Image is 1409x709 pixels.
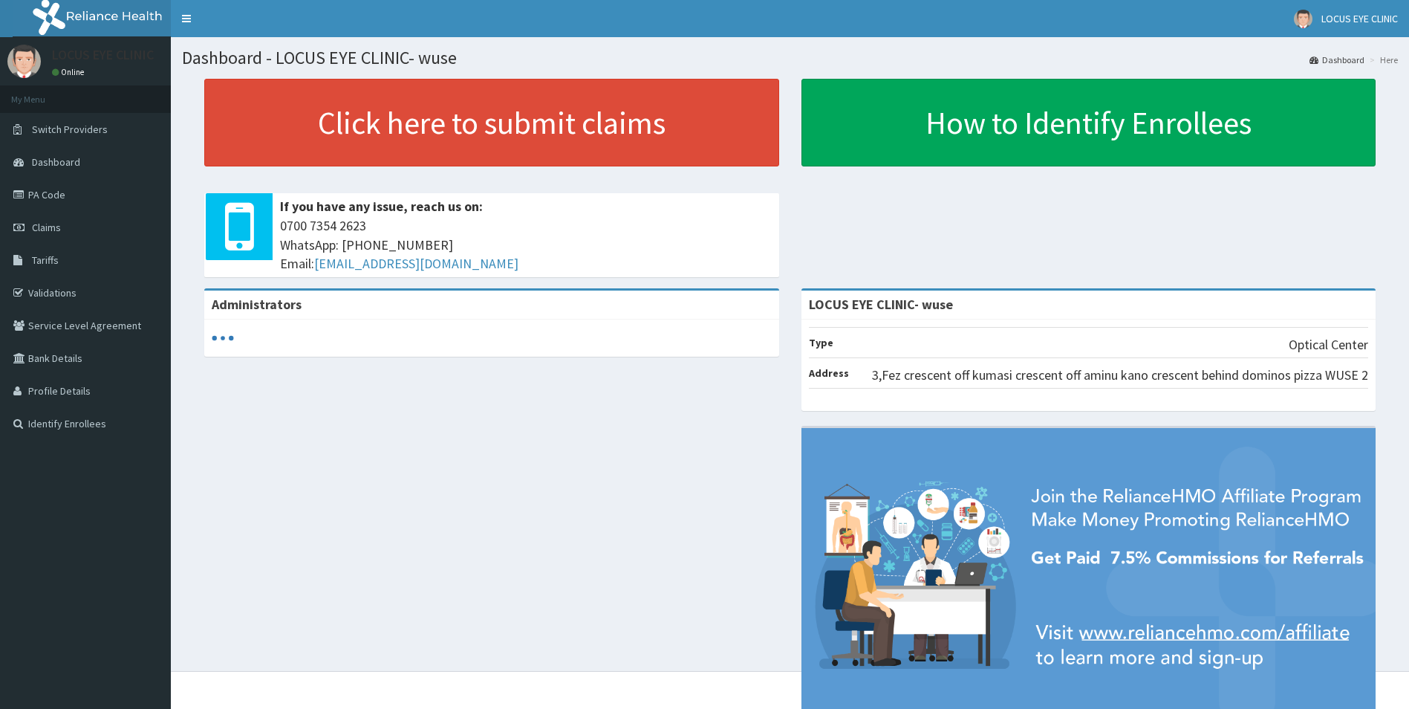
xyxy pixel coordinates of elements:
p: Optical Center [1289,335,1368,354]
span: Dashboard [32,155,80,169]
span: LOCUS EYE CLINIC [1321,12,1398,25]
p: 3,Fez crescent off kumasi crescent off aminu kano crescent behind dominos pizza WUSE 2 [872,366,1368,385]
strong: LOCUS EYE CLINIC- wuse [809,296,953,313]
img: User Image [1294,10,1312,28]
svg: audio-loading [212,327,234,349]
b: Type [809,336,833,349]
h1: Dashboard - LOCUS EYE CLINIC- wuse [182,48,1398,68]
a: How to Identify Enrollees [801,79,1376,166]
img: User Image [7,45,41,78]
b: Address [809,366,849,380]
li: Here [1366,54,1398,66]
span: Tariffs [32,253,59,267]
span: 0700 7354 2623 WhatsApp: [PHONE_NUMBER] Email: [280,216,772,273]
b: If you have any issue, reach us on: [280,198,483,215]
a: Dashboard [1309,54,1364,66]
span: Claims [32,221,61,234]
span: Switch Providers [32,123,108,136]
a: Online [52,67,88,77]
b: Administrators [212,296,302,313]
a: Click here to submit claims [204,79,779,166]
p: LOCUS EYE CLINIC [52,48,154,62]
a: [EMAIL_ADDRESS][DOMAIN_NAME] [314,255,518,272]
